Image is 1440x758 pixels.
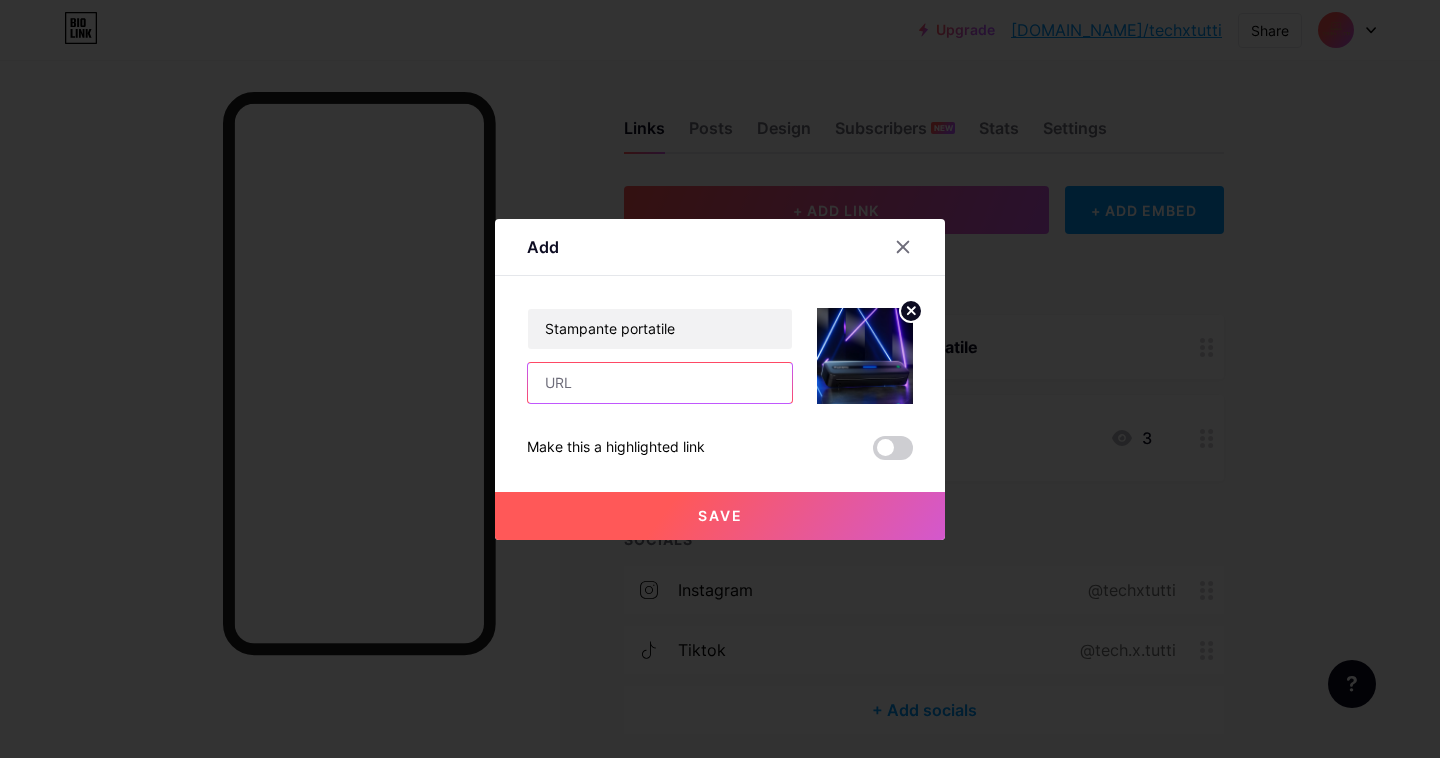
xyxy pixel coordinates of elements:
input: URL [528,363,792,403]
img: link_thumbnail [817,308,913,404]
div: Add [527,235,559,259]
span: Save [698,507,743,524]
button: Save [495,492,945,540]
div: Make this a highlighted link [527,436,705,460]
input: Title [528,309,792,349]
